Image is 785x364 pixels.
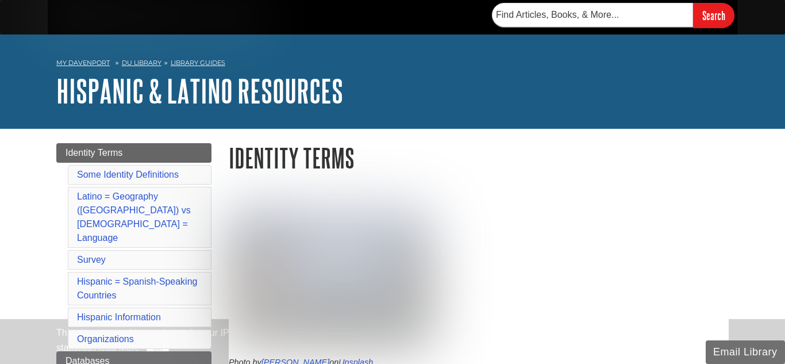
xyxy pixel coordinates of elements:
input: Search [693,3,734,28]
img: DU Library [51,3,269,30]
button: Email Library [706,340,785,364]
a: DU Library [122,59,161,67]
input: Find Articles, Books, & More... [492,3,693,27]
a: Survey [77,255,106,265]
a: Hispanic & Latino Resources [56,73,343,109]
img: Dia de los Muertos Flags [229,210,430,344]
a: Some Identity Definitions [77,170,179,179]
a: Identity Terms [56,143,211,163]
a: Hispanic Information [77,312,161,322]
nav: breadcrumb [56,55,729,74]
span: Identity Terms [66,148,122,158]
a: Hispanic = Spanish-Speaking Countries [77,277,197,300]
form: Searches DU Library's articles, books, and more [492,3,734,28]
a: Latino = Geography ([GEOGRAPHIC_DATA]) vs [DEMOGRAPHIC_DATA] = Language [77,191,191,243]
a: My Davenport [56,58,110,68]
h1: Identity Terms [229,143,729,173]
a: Organizations [77,334,134,344]
a: Library Guides [171,59,225,67]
